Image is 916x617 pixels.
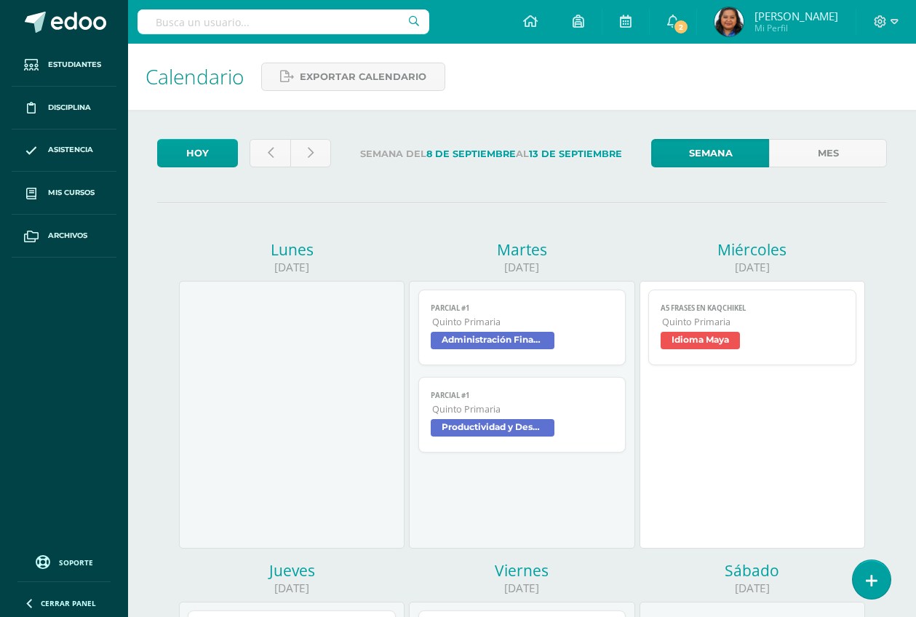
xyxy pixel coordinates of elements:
a: A5 Frases En kaqchikelQuinto PrimariaIdioma Maya [648,290,856,365]
img: 95ff7255e5efb9ef498d2607293e1cff.png [714,7,744,36]
span: Asistencia [48,144,93,156]
a: Disciplina [12,87,116,130]
span: A5 Frases En kaqchikel [661,303,844,313]
a: Asistencia [12,130,116,172]
span: 2 [673,19,689,35]
a: Hoy [157,139,238,167]
div: Lunes [179,239,405,260]
input: Busca un usuario... [138,9,429,34]
span: Administración Financiera [431,332,554,349]
div: Jueves [179,560,405,581]
span: Mi Perfil [754,22,838,34]
strong: 8 de Septiembre [426,148,516,159]
span: Exportar calendario [300,63,426,90]
span: Soporte [59,557,93,568]
span: Productividad y Desarrollo [431,419,554,437]
a: Exportar calendario [261,63,445,91]
div: [DATE] [640,260,865,275]
div: [DATE] [179,581,405,596]
div: [DATE] [409,260,634,275]
label: Semana del al [343,139,640,169]
a: Parcial #1Quinto PrimariaAdministración Financiera [418,290,626,365]
div: Martes [409,239,634,260]
div: Sábado [640,560,865,581]
span: Quinto Primaria [432,403,614,415]
a: Mis cursos [12,172,116,215]
span: Calendario [146,63,244,90]
div: [DATE] [179,260,405,275]
span: Cerrar panel [41,598,96,608]
span: Disciplina [48,102,91,114]
span: Idioma Maya [661,332,740,349]
a: Semana [651,139,769,167]
span: Estudiantes [48,59,101,71]
a: Mes [769,139,887,167]
strong: 13 de Septiembre [529,148,622,159]
span: Quinto Primaria [432,316,614,328]
a: Archivos [12,215,116,258]
div: Viernes [409,560,634,581]
a: Estudiantes [12,44,116,87]
div: [DATE] [409,581,634,596]
span: [PERSON_NAME] [754,9,838,23]
a: Soporte [17,552,111,571]
span: Mis cursos [48,187,95,199]
div: Miércoles [640,239,865,260]
span: Parcial #1 [431,391,614,400]
div: [DATE] [640,581,865,596]
span: Archivos [48,230,87,242]
span: Parcial #1 [431,303,614,313]
span: Quinto Primaria [662,316,844,328]
a: Parcial #1Quinto PrimariaProductividad y Desarrollo [418,377,626,453]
